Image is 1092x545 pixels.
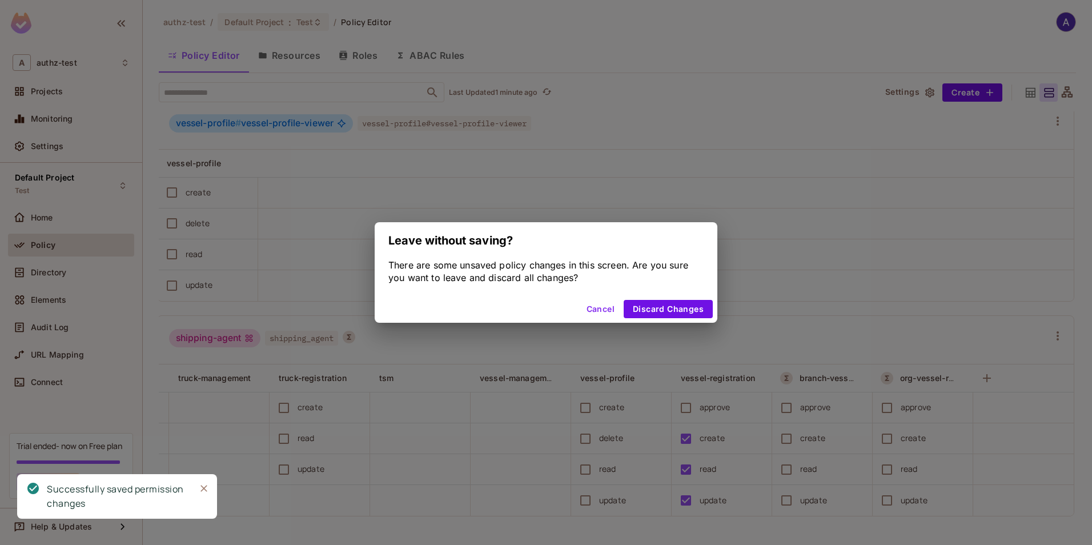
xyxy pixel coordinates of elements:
button: Cancel [582,300,619,318]
button: Discard Changes [624,300,713,318]
h2: Leave without saving? [375,222,717,259]
div: Successfully saved permission changes [47,482,186,511]
span: There are some unsaved policy changes in this screen. Are you sure you want to leave and discard ... [388,259,688,283]
button: Close [195,480,212,497]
